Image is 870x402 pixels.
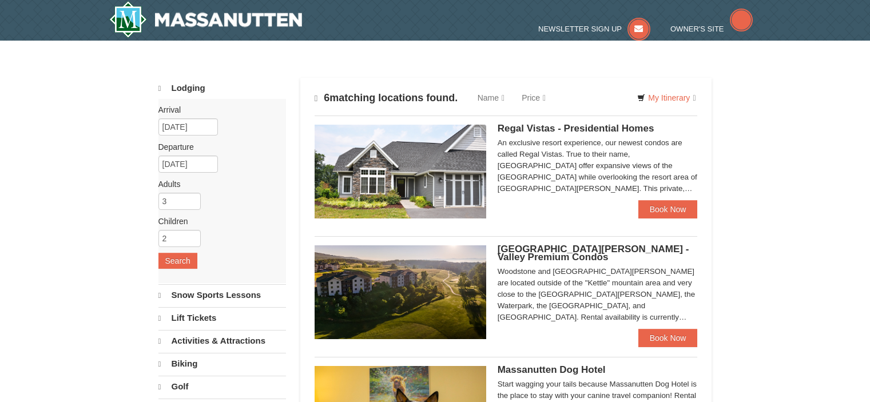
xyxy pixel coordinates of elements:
label: Departure [158,141,277,153]
a: Activities & Attractions [158,330,286,352]
img: 19219041-4-ec11c166.jpg [315,245,486,339]
a: Lodging [158,78,286,99]
a: Book Now [638,329,698,347]
a: Name [469,86,513,109]
a: My Itinerary [630,89,703,106]
a: Book Now [638,200,698,218]
label: Adults [158,178,277,190]
span: [GEOGRAPHIC_DATA][PERSON_NAME] - Valley Premium Condos [498,244,689,262]
a: Lift Tickets [158,307,286,329]
div: Woodstone and [GEOGRAPHIC_DATA][PERSON_NAME] are located outside of the "Kettle" mountain area an... [498,266,698,323]
a: Biking [158,353,286,375]
label: Children [158,216,277,227]
div: An exclusive resort experience, our newest condos are called Regal Vistas. True to their name, [G... [498,137,698,194]
a: Golf [158,376,286,397]
a: Owner's Site [670,25,753,33]
label: Arrival [158,104,277,116]
a: Newsletter Sign Up [538,25,650,33]
span: Regal Vistas - Presidential Homes [498,123,654,134]
img: Massanutten Resort Logo [109,1,303,38]
a: Massanutten Resort [109,1,303,38]
span: Newsletter Sign Up [538,25,622,33]
a: Snow Sports Lessons [158,284,286,306]
button: Search [158,253,197,269]
img: 19218991-1-902409a9.jpg [315,125,486,218]
a: Price [513,86,554,109]
span: Massanutten Dog Hotel [498,364,606,375]
span: Owner's Site [670,25,724,33]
